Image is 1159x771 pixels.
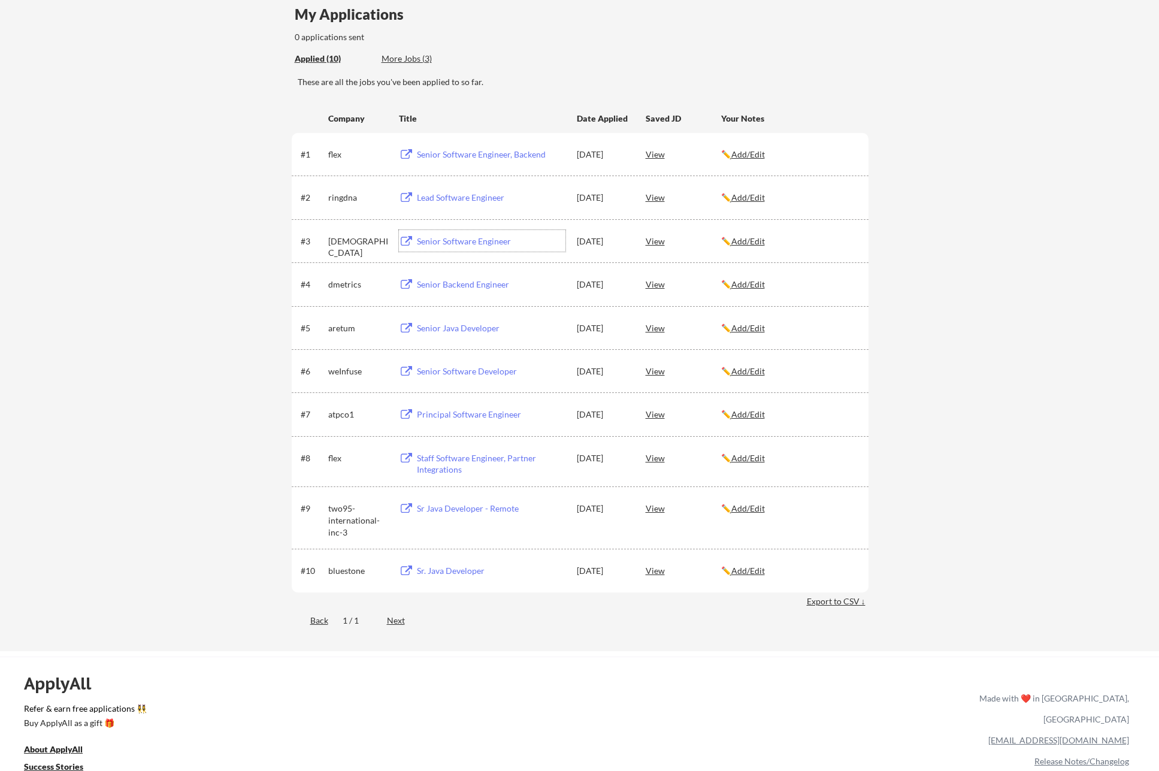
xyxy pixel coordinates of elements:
[577,192,630,204] div: [DATE]
[731,236,765,246] u: Add/Edit
[646,186,721,208] div: View
[988,735,1129,745] a: [EMAIL_ADDRESS][DOMAIN_NAME]
[721,322,858,334] div: ✏️
[301,322,324,334] div: #5
[731,323,765,333] u: Add/Edit
[24,673,105,694] div: ApplyAll
[24,744,83,754] u: About ApplyAll
[721,452,858,464] div: ✏️
[382,53,470,65] div: More Jobs (3)
[301,365,324,377] div: #6
[721,365,858,377] div: ✏️
[301,409,324,421] div: #7
[646,273,721,295] div: View
[301,149,324,161] div: #1
[721,409,858,421] div: ✏️
[328,409,388,421] div: atpco1
[295,7,413,22] div: My Applications
[731,149,765,159] u: Add/Edit
[731,279,765,289] u: Add/Edit
[417,322,565,334] div: Senior Java Developer
[417,365,565,377] div: Senior Software Developer
[731,366,765,376] u: Add/Edit
[731,566,765,576] u: Add/Edit
[298,76,869,88] div: These are all the jobs you've been applied to so far.
[328,235,388,259] div: [DEMOGRAPHIC_DATA]
[646,317,721,338] div: View
[417,235,565,247] div: Senior Software Engineer
[721,149,858,161] div: ✏️
[292,615,328,627] div: Back
[577,452,630,464] div: [DATE]
[577,322,630,334] div: [DATE]
[646,143,721,165] div: View
[328,365,388,377] div: weInfuse
[731,192,765,202] u: Add/Edit
[417,565,565,577] div: Sr. Java Developer
[577,149,630,161] div: [DATE]
[301,192,324,204] div: #2
[577,113,630,125] div: Date Applied
[328,503,388,538] div: two95-international-inc-3
[343,615,373,627] div: 1 / 1
[646,447,721,468] div: View
[387,615,419,627] div: Next
[721,235,858,247] div: ✏️
[577,235,630,247] div: [DATE]
[417,149,565,161] div: Senior Software Engineer, Backend
[646,360,721,382] div: View
[721,113,858,125] div: Your Notes
[807,595,869,607] div: Export to CSV ↓
[301,565,324,577] div: #10
[301,452,324,464] div: #8
[646,560,721,581] div: View
[295,31,526,43] div: 0 applications sent
[577,365,630,377] div: [DATE]
[721,279,858,291] div: ✏️
[328,452,388,464] div: flex
[301,279,324,291] div: #4
[399,113,565,125] div: Title
[328,565,388,577] div: bluestone
[295,53,373,65] div: These are all the jobs you've been applied to so far.
[646,107,721,129] div: Saved JD
[24,717,144,732] a: Buy ApplyAll as a gift 🎁
[328,322,388,334] div: aretum
[417,279,565,291] div: Senior Backend Engineer
[577,503,630,515] div: [DATE]
[646,497,721,519] div: View
[301,235,324,247] div: #3
[382,53,470,65] div: These are job applications we think you'd be a good fit for, but couldn't apply you to automatica...
[24,719,144,727] div: Buy ApplyAll as a gift 🎁
[417,409,565,421] div: Principal Software Engineer
[417,192,565,204] div: Lead Software Engineer
[731,503,765,513] u: Add/Edit
[295,53,373,65] div: Applied (10)
[731,409,765,419] u: Add/Edit
[577,565,630,577] div: [DATE]
[328,113,388,125] div: Company
[24,705,729,717] a: Refer & earn free applications 👯‍♀️
[24,743,99,758] a: About ApplyAll
[721,503,858,515] div: ✏️
[975,688,1129,730] div: Made with ❤️ in [GEOGRAPHIC_DATA], [GEOGRAPHIC_DATA]
[417,452,565,476] div: Staff Software Engineer, Partner Integrations
[328,149,388,161] div: flex
[328,279,388,291] div: dmetrics
[646,403,721,425] div: View
[577,279,630,291] div: [DATE]
[646,230,721,252] div: View
[721,192,858,204] div: ✏️
[577,409,630,421] div: [DATE]
[417,503,565,515] div: Sr Java Developer - Remote
[721,565,858,577] div: ✏️
[731,453,765,463] u: Add/Edit
[1034,756,1129,766] a: Release Notes/Changelog
[301,503,324,515] div: #9
[328,192,388,204] div: ringdna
